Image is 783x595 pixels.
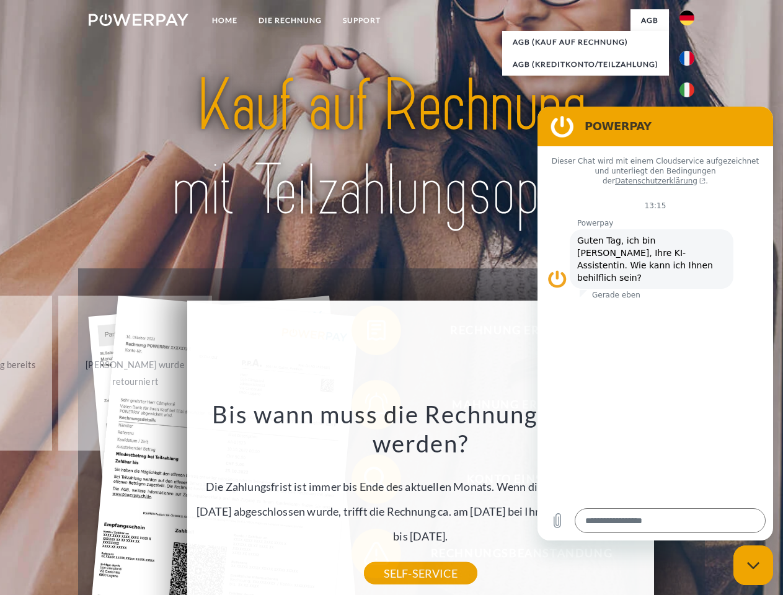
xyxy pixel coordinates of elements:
[194,399,647,459] h3: Bis wann muss die Rechnung bezahlt werden?
[502,53,669,76] a: AGB (Kreditkonto/Teilzahlung)
[248,9,332,32] a: DIE RECHNUNG
[364,562,477,584] a: SELF-SERVICE
[332,9,391,32] a: SUPPORT
[679,82,694,97] img: it
[630,9,669,32] a: agb
[537,107,773,540] iframe: Messaging-Fenster
[89,14,188,26] img: logo-powerpay-white.svg
[66,356,205,390] div: [PERSON_NAME] wurde retourniert
[194,399,647,573] div: Die Zahlungsfrist ist immer bis Ende des aktuellen Monats. Wenn die Bestellung z.B. am [DATE] abg...
[502,31,669,53] a: AGB (Kauf auf Rechnung)
[679,11,694,25] img: de
[201,9,248,32] a: Home
[733,545,773,585] iframe: Schaltfläche zum Öffnen des Messaging-Fensters; Konversation läuft
[679,51,694,66] img: fr
[118,59,665,237] img: title-powerpay_de.svg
